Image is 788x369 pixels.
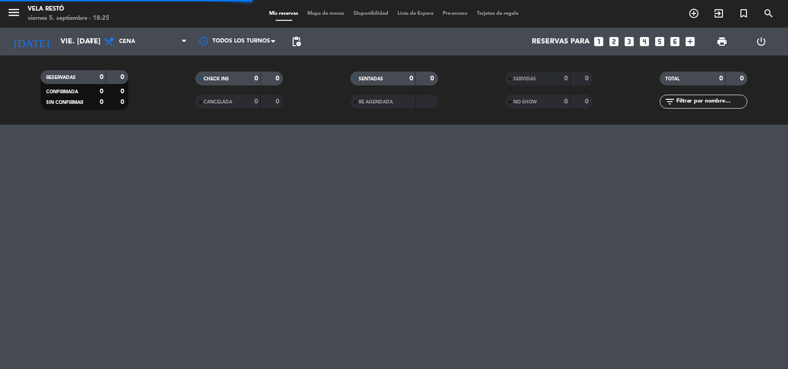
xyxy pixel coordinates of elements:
[638,36,650,48] i: looks_4
[664,96,675,107] i: filter_list
[7,31,56,52] i: [DATE]
[585,98,590,105] strong: 0
[688,8,699,19] i: add_circle_outline
[669,36,681,48] i: looks_6
[120,74,126,80] strong: 0
[564,98,568,105] strong: 0
[349,11,393,16] span: Disponibilidad
[713,8,724,19] i: exit_to_app
[654,36,666,48] i: looks_5
[204,77,229,81] span: CHECK INS
[409,75,413,82] strong: 0
[719,75,723,82] strong: 0
[276,75,281,82] strong: 0
[742,28,781,55] div: LOG OUT
[120,99,126,105] strong: 0
[120,88,126,95] strong: 0
[430,75,436,82] strong: 0
[359,100,393,104] span: RE AGENDADA
[46,100,83,105] span: SIN CONFIRMAR
[254,98,258,105] strong: 0
[28,14,109,23] div: viernes 5. septiembre - 18:25
[276,98,281,105] strong: 0
[393,11,438,16] span: Lista de Espera
[738,8,749,19] i: turned_in_not
[100,88,103,95] strong: 0
[119,38,135,45] span: Cena
[7,6,21,23] button: menu
[359,77,383,81] span: SENTADAS
[100,99,103,105] strong: 0
[303,11,349,16] span: Mapa de mesas
[86,36,97,47] i: arrow_drop_down
[265,11,303,16] span: Mis reservas
[756,36,767,47] i: power_settings_new
[593,36,605,48] i: looks_one
[763,8,774,19] i: search
[46,90,78,94] span: CONFIRMADA
[623,36,635,48] i: looks_3
[585,75,590,82] strong: 0
[28,5,109,14] div: Vela Restó
[513,77,536,81] span: SERVIDAS
[740,75,746,82] strong: 0
[46,75,76,80] span: RESERVADAS
[7,6,21,19] i: menu
[513,100,537,104] span: NO SHOW
[254,75,258,82] strong: 0
[100,74,103,80] strong: 0
[608,36,620,48] i: looks_two
[438,11,472,16] span: Pre-acceso
[684,36,696,48] i: add_box
[472,11,523,16] span: Tarjetas de regalo
[204,100,232,104] span: CANCELADA
[291,36,302,47] span: pending_actions
[532,37,589,46] span: Reservas para
[564,75,568,82] strong: 0
[716,36,728,47] span: print
[675,97,747,107] input: Filtrar por nombre...
[665,77,680,81] span: TOTAL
